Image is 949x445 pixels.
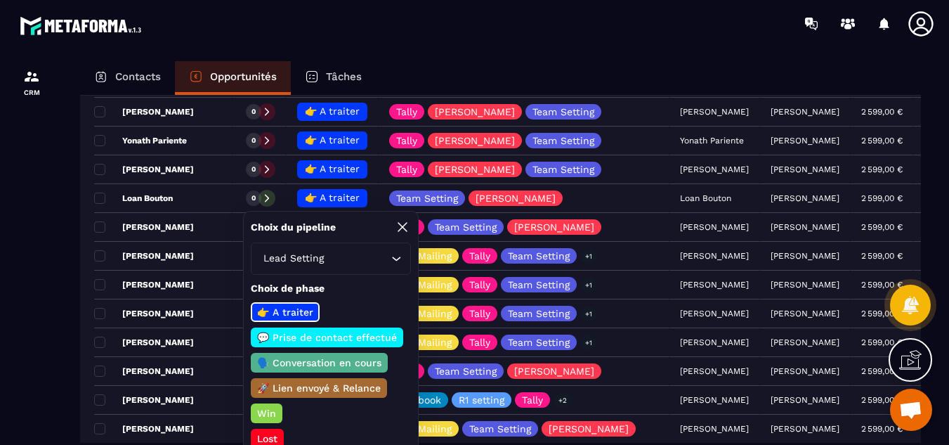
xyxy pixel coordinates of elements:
p: +2 [554,393,572,408]
p: [PERSON_NAME] [771,193,839,203]
p: VSL Mailing [396,251,452,261]
p: Tally [522,395,543,405]
p: [PERSON_NAME] [771,136,839,146]
p: [PERSON_NAME] [771,366,839,376]
p: +1 [580,249,597,264]
p: [PERSON_NAME] [514,222,594,232]
p: Choix du pipeline [251,221,336,234]
a: formationformationCRM [4,58,60,107]
p: 2 599,00 € [861,280,903,290]
p: 2 599,00 € [861,395,903,405]
p: [PERSON_NAME] [94,279,194,290]
p: 🗣️ Conversation en cours [255,356,384,370]
p: Tally [469,280,490,290]
p: 2 599,00 € [861,309,903,318]
p: Win [255,406,278,420]
p: Contacts [115,70,161,83]
p: 2 599,00 € [861,366,903,376]
span: 👉 A traiter [305,134,360,146]
p: Opportunités [210,70,277,83]
p: 2 599,00 € [861,337,903,347]
p: VSL Mailing [396,309,452,318]
p: [PERSON_NAME] [94,250,194,262]
div: Search for option [251,243,411,275]
p: [PERSON_NAME] [771,337,839,347]
p: [PERSON_NAME] [94,221,194,233]
p: [PERSON_NAME] [94,394,194,406]
p: Team Setting [532,136,594,146]
p: R1 setting [459,395,504,405]
p: 2 599,00 € [861,222,903,232]
p: +1 [580,335,597,350]
p: [PERSON_NAME] [435,165,515,174]
p: +1 [580,278,597,292]
p: 👉 A traiter [255,305,315,319]
p: 0 [251,193,256,203]
p: [PERSON_NAME] [94,423,194,434]
p: Team Setting [508,280,570,290]
span: 👉 A traiter [305,105,360,117]
p: [PERSON_NAME] [771,165,839,174]
p: Team Setting [532,165,594,174]
p: 2 599,00 € [861,424,903,434]
p: [PERSON_NAME] [435,107,515,117]
p: Team Setting [532,107,594,117]
p: Tally [396,136,417,146]
p: Tally [396,107,417,117]
span: Lead Setting [260,251,327,266]
img: formation [23,68,40,85]
p: Tâches [326,70,362,83]
a: Tâches [291,61,376,95]
p: 2 599,00 € [861,193,903,203]
a: Contacts [80,61,175,95]
p: [PERSON_NAME] [771,309,839,318]
p: 2 599,00 € [861,136,903,146]
p: [PERSON_NAME] [435,136,515,146]
p: Team Setting [435,366,497,376]
img: logo [20,13,146,39]
p: 🚀 Lien envoyé & Relance [255,381,383,395]
p: 2 599,00 € [861,107,903,117]
p: 0 [251,107,256,117]
p: VSL Mailing [396,280,452,290]
a: Opportunités [175,61,291,95]
p: Team Setting [508,337,570,347]
p: [PERSON_NAME] [549,424,629,434]
p: [PERSON_NAME] [476,193,556,203]
p: [PERSON_NAME] [514,366,594,376]
p: Team Setting [435,222,497,232]
p: [PERSON_NAME] [94,337,194,348]
p: [PERSON_NAME] [94,366,194,377]
p: Choix de phase [251,282,411,295]
p: VSL Mailing [396,424,452,434]
p: Tally [469,251,490,261]
p: Tally [396,165,417,174]
p: Tally [469,337,490,347]
p: Team Setting [396,193,458,203]
span: 👉 A traiter [305,163,360,174]
p: CRM [4,89,60,96]
p: Loan Bouton [94,193,173,204]
input: Search for option [327,251,388,266]
p: VSL Mailing [396,337,452,347]
p: Call book [396,395,441,405]
p: [PERSON_NAME] [94,308,194,319]
p: [PERSON_NAME] [771,395,839,405]
p: 0 [251,165,256,174]
p: [PERSON_NAME] [94,164,194,175]
p: [PERSON_NAME] [771,107,839,117]
p: Team Setting [508,251,570,261]
p: Team Setting [469,424,531,434]
p: 0 [251,136,256,146]
p: Tally [469,309,490,318]
span: 👉 A traiter [305,192,360,203]
p: [PERSON_NAME] [771,222,839,232]
div: Ouvrir le chat [890,389,932,431]
p: Yonath Pariente [94,135,187,146]
p: 💬 Prise de contact effectué [255,330,399,344]
p: 2 599,00 € [861,165,903,174]
p: [PERSON_NAME] [771,424,839,434]
p: [PERSON_NAME] [771,251,839,261]
p: +1 [580,307,597,321]
p: 2 599,00 € [861,251,903,261]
